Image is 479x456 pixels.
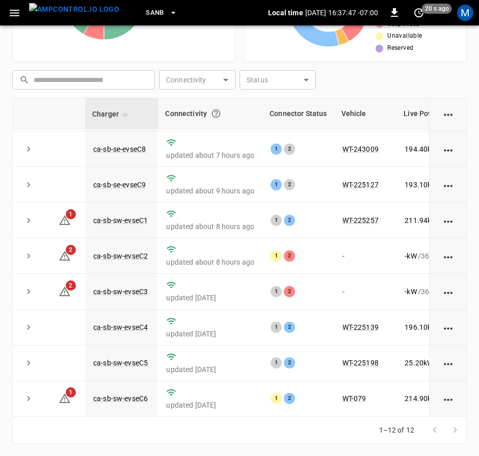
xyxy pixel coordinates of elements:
div: action cell options [442,215,455,225]
a: ca-sb-sw-evseC5 [93,359,148,367]
p: updated [DATE] [166,400,254,410]
a: 1 [59,216,71,224]
span: Reserved [387,43,413,53]
div: action cell options [442,358,455,368]
th: Vehicle [334,98,397,129]
div: action cell options [442,393,455,404]
div: 1 [271,357,282,368]
p: Local time [268,8,303,18]
div: 2 [284,250,295,262]
p: updated about 9 hours ago [166,186,254,196]
p: 211.94 kW [405,215,437,225]
p: [DATE] 16:37:47 -07:00 [305,8,378,18]
p: 25.20 kW [405,358,433,368]
p: updated [DATE] [166,329,254,339]
a: ca-sb-sw-evseC6 [93,394,148,403]
button: expand row [21,391,36,406]
p: 196.10 kW [405,322,437,332]
div: / 360 kW [405,180,464,190]
button: expand row [21,177,36,192]
a: WT-225139 [342,323,379,331]
button: expand row [21,355,36,370]
span: Unavailable [387,31,422,41]
p: updated about 8 hours ago [166,221,254,232]
div: 1 [271,179,282,190]
div: 2 [284,286,295,297]
div: / 360 kW [405,144,464,154]
p: 193.10 kW [405,180,437,190]
div: 1 [271,250,282,262]
p: updated [DATE] [166,293,254,303]
button: expand row [21,248,36,264]
p: updated about 7 hours ago [166,150,254,160]
div: / 360 kW [405,215,464,225]
a: WT-225257 [342,216,379,224]
img: ampcontrol.io logo [29,3,119,16]
button: SanB [142,3,181,23]
a: WT-079 [342,394,366,403]
a: ca-sb-se-evseC9 [93,181,146,189]
span: 1 [66,209,76,219]
span: Charger [92,108,132,120]
a: 2 [59,251,71,260]
div: profile-icon [457,5,473,21]
div: action cell options [442,251,455,261]
td: - [334,274,397,309]
button: expand row [21,213,36,228]
a: ca-sb-sw-evseC3 [93,288,148,296]
div: 2 [284,393,295,404]
div: 1 [271,144,282,155]
div: 1 [271,286,282,297]
button: expand row [21,284,36,299]
div: / 360 kW [405,322,464,332]
div: action cell options [442,322,455,332]
div: action cell options [442,287,455,297]
div: action cell options [442,180,455,190]
p: 214.90 kW [405,393,437,404]
th: Connector Status [262,98,334,129]
span: 2 [66,245,76,255]
div: / 360 kW [405,251,464,261]
div: / 360 kW [405,287,464,297]
button: Connection between the charger and our software. [207,104,225,123]
div: 1 [271,393,282,404]
div: action cell options [442,144,455,154]
a: ca-sb-se-evseC8 [93,145,146,153]
a: WT-243009 [342,145,379,153]
button: set refresh interval [411,5,427,21]
div: 1 [271,322,282,333]
a: ca-sb-sw-evseC1 [93,216,148,224]
span: SanB [146,7,164,19]
button: expand row [21,320,36,335]
a: WT-225198 [342,359,379,367]
a: WT-225127 [342,181,379,189]
th: Live Power [396,98,472,129]
div: / 360 kW [405,393,464,404]
a: 1 [59,394,71,402]
a: ca-sb-sw-evseC4 [93,323,148,331]
span: 1 [66,387,76,397]
div: 1 [271,215,282,226]
div: 2 [284,322,295,333]
div: action cell options [442,108,455,119]
div: / 360 kW [405,358,464,368]
p: 1–12 of 12 [379,425,415,435]
p: - kW [405,287,416,297]
div: 2 [284,179,295,190]
button: expand row [21,141,36,157]
td: - [334,238,397,274]
span: 2 [66,280,76,291]
div: 2 [284,215,295,226]
p: 194.40 kW [405,144,437,154]
div: 2 [284,144,295,155]
a: 2 [59,287,71,295]
p: updated [DATE] [166,364,254,375]
a: ca-sb-sw-evseC2 [93,252,148,260]
div: Connectivity [165,104,255,123]
div: 2 [284,357,295,368]
p: - kW [405,251,416,261]
span: 20 s ago [422,4,452,14]
p: updated about 8 hours ago [166,257,254,267]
